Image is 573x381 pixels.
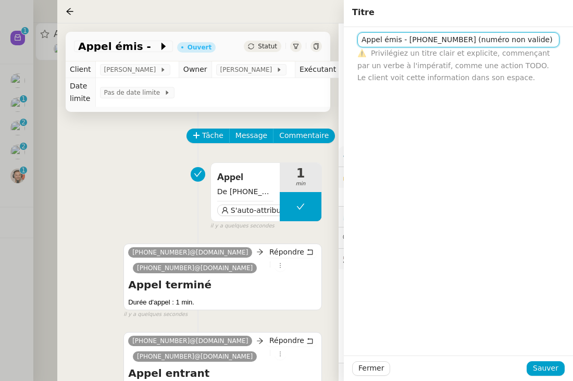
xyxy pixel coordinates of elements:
[231,205,289,215] span: S'auto-attribuer
[343,255,477,263] span: 🕵️
[357,49,366,57] span: ⚠️
[132,337,248,345] span: [PHONE_NUMBER]@[DOMAIN_NAME]
[217,170,273,185] span: Appel
[128,366,317,380] h4: Appel entrant
[352,361,390,376] button: Fermer
[128,298,194,306] span: Durée d'appel : 1 min.
[137,353,253,360] span: [PHONE_NUMBER]@[DOMAIN_NAME]
[339,146,573,167] div: ⚙️Procédures
[258,43,277,50] span: Statut
[229,129,273,143] button: Message
[132,249,248,256] span: [PHONE_NUMBER]@[DOMAIN_NAME]
[280,180,321,188] span: min
[202,130,223,142] span: Tâche
[179,61,211,78] td: Owner
[352,7,375,17] span: Titre
[123,310,188,319] span: il y a quelques secondes
[104,87,164,98] span: Pas de date limite
[78,41,158,52] span: Appel émis -
[343,212,415,221] span: ⏲️
[269,335,304,346] span: Répondre
[280,167,321,180] span: 1
[533,362,558,374] span: Sauver
[339,207,573,227] div: ⏲️Tâches 1:00
[343,171,410,183] span: 🔐
[269,247,304,257] span: Répondre
[343,369,375,377] span: 🧴
[266,335,317,346] button: Répondre
[339,167,573,187] div: 🔐Données client
[217,205,293,216] button: S'auto-attribuer
[128,277,317,292] h4: Appel terminé
[217,186,273,198] span: De [PHONE_NUMBER] à [PHONE_NUMBER]
[357,49,550,82] span: Privilégiez un titre clair et explicite, commençant par un verbe à l'impératif, comme une action ...
[235,130,267,142] span: Message
[186,129,230,143] button: Tâche
[210,222,275,231] span: il y a quelques secondes
[66,61,95,78] td: Client
[266,246,317,258] button: Répondre
[220,65,276,75] span: [PERSON_NAME]
[358,362,384,374] span: Fermer
[527,361,565,376] button: Sauver
[295,61,340,78] td: Exécutant
[279,130,329,142] span: Commentaire
[339,249,573,269] div: 🕵️Autres demandes en cours 14
[343,233,409,242] span: 💬
[137,264,253,272] span: [PHONE_NUMBER]@[DOMAIN_NAME]
[339,227,573,248] div: 💬Commentaires
[343,150,397,162] span: ⚙️
[66,78,95,107] td: Date limite
[104,65,160,75] span: [PERSON_NAME]
[188,44,211,50] div: Ouvert
[273,129,335,143] button: Commentaire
